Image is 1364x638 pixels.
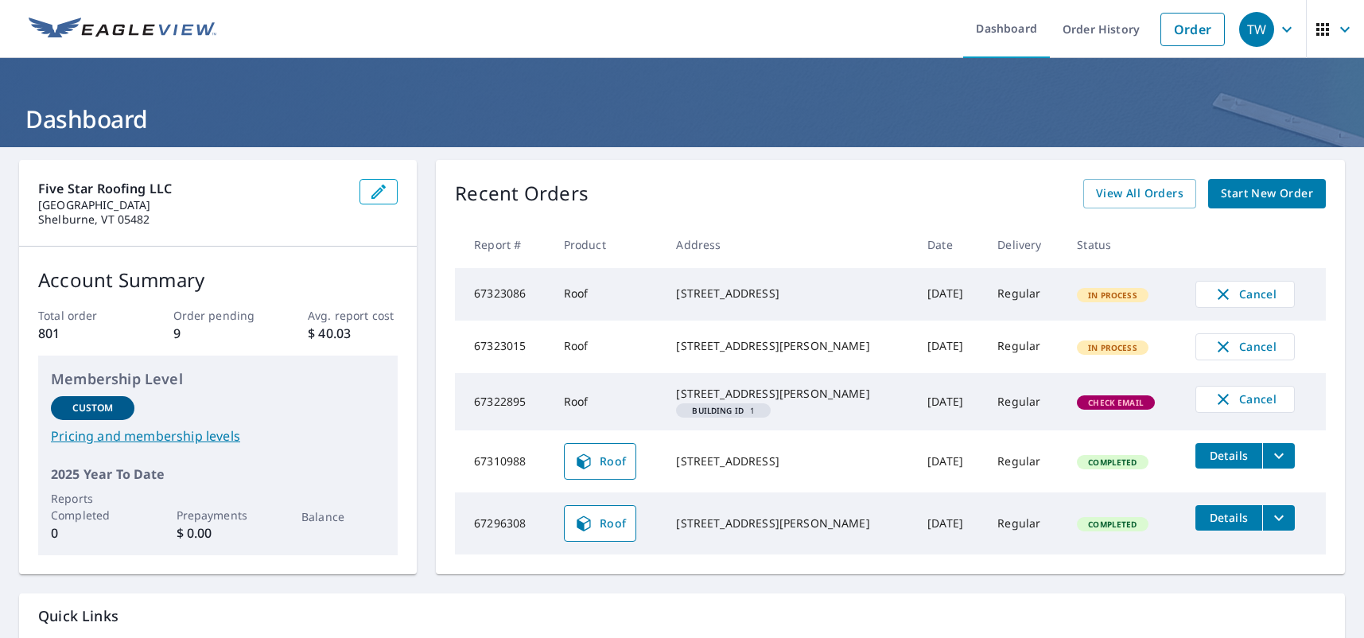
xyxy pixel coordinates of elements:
div: TW [1239,12,1274,47]
span: View All Orders [1096,184,1183,204]
span: Completed [1078,457,1146,468]
span: Cancel [1212,337,1278,356]
td: Regular [985,430,1064,492]
a: Start New Order [1208,179,1326,208]
th: Product [551,221,664,268]
p: [GEOGRAPHIC_DATA] [38,198,347,212]
p: $ 40.03 [308,324,398,343]
button: detailsBtn-67296308 [1195,505,1262,531]
td: [DATE] [915,492,985,554]
span: Roof [574,452,627,471]
span: Roof [574,514,627,533]
span: Details [1205,448,1253,463]
p: Reports Completed [51,490,134,523]
span: In Process [1078,342,1147,353]
p: Shelburne, VT 05482 [38,212,347,227]
td: Roof [551,321,664,373]
p: Custom [72,401,114,415]
td: Regular [985,321,1064,373]
p: Prepayments [177,507,260,523]
p: 0 [51,523,134,543]
td: 67323015 [455,321,551,373]
p: Account Summary [38,266,398,294]
a: Order [1160,13,1225,46]
span: Check Email [1078,397,1153,408]
td: 67323086 [455,268,551,321]
td: [DATE] [915,321,985,373]
div: [STREET_ADDRESS] [676,453,902,469]
img: EV Logo [29,18,216,41]
th: Report # [455,221,551,268]
a: Roof [564,443,637,480]
p: Total order [38,307,128,324]
p: Recent Orders [455,179,589,208]
td: Regular [985,492,1064,554]
td: 67322895 [455,373,551,430]
button: filesDropdownBtn-67310988 [1262,443,1295,469]
span: Cancel [1212,285,1278,304]
div: [STREET_ADDRESS][PERSON_NAME] [676,338,902,354]
td: [DATE] [915,373,985,430]
a: Pricing and membership levels [51,426,385,445]
td: [DATE] [915,430,985,492]
div: [STREET_ADDRESS] [676,286,902,301]
p: Five Star Roofing LLC [38,179,347,198]
td: Roof [551,268,664,321]
div: [STREET_ADDRESS][PERSON_NAME] [676,515,902,531]
a: View All Orders [1083,179,1196,208]
button: Cancel [1195,281,1295,308]
p: Membership Level [51,368,385,390]
th: Status [1064,221,1183,268]
a: Roof [564,505,637,542]
span: In Process [1078,290,1147,301]
span: 1 [682,407,764,414]
p: Avg. report cost [308,307,398,324]
th: Address [663,221,915,268]
span: Details [1205,510,1253,525]
button: detailsBtn-67310988 [1195,443,1262,469]
em: Building ID [692,407,744,414]
div: [STREET_ADDRESS][PERSON_NAME] [676,386,902,402]
p: $ 0.00 [177,523,260,543]
button: Cancel [1195,333,1295,360]
td: Roof [551,373,664,430]
td: [DATE] [915,268,985,321]
p: 2025 Year To Date [51,465,385,484]
p: Quick Links [38,606,1326,626]
td: Regular [985,373,1064,430]
td: 67296308 [455,492,551,554]
p: 9 [173,324,263,343]
td: Regular [985,268,1064,321]
th: Delivery [985,221,1064,268]
span: Start New Order [1221,184,1313,204]
span: Completed [1078,519,1146,530]
p: 801 [38,324,128,343]
span: Cancel [1212,390,1278,409]
button: filesDropdownBtn-67296308 [1262,505,1295,531]
p: Order pending [173,307,263,324]
button: Cancel [1195,386,1295,413]
h1: Dashboard [19,103,1345,135]
th: Date [915,221,985,268]
p: Balance [301,508,385,525]
td: 67310988 [455,430,551,492]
